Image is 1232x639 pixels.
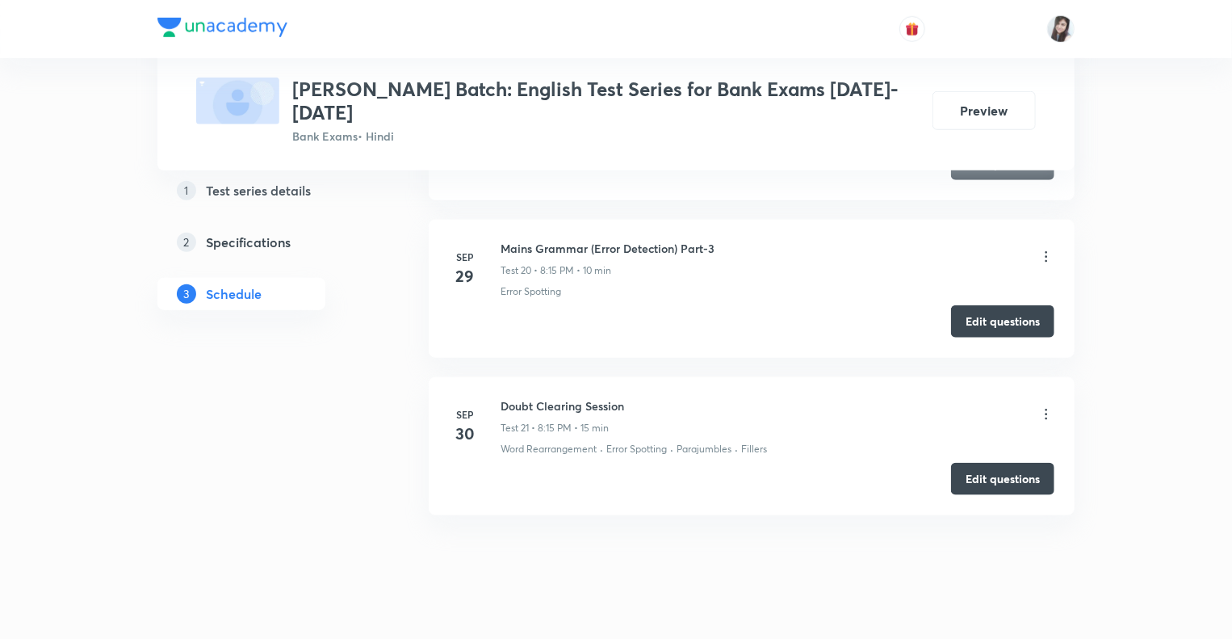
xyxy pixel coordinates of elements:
p: Test 21 • 8:15 PM • 15 min [501,421,609,435]
p: Bank Exams • Hindi [292,128,920,145]
h6: Sep [449,250,481,264]
p: 2 [177,232,196,251]
p: Error Spotting [606,442,667,456]
a: Company Logo [157,18,287,41]
div: · [670,442,673,456]
h4: 30 [449,422,481,446]
p: Parajumbles [677,442,731,456]
img: Company Logo [157,18,287,37]
a: 1Test series details [157,174,377,206]
button: avatar [899,16,925,42]
h5: Schedule [206,284,262,303]
p: Word Rearrangement [501,442,597,456]
p: 1 [177,180,196,200]
h3: [PERSON_NAME] Batch: English Test Series for Bank Exams [DATE]-[DATE] [292,78,920,124]
div: · [600,442,603,456]
img: Manjeet Kaur [1047,15,1075,43]
h6: Mains Grammar (Error Detection) Part-3 [501,240,714,257]
p: Test 20 • 8:15 PM • 10 min [501,263,611,278]
h5: Test series details [206,180,311,200]
button: Edit questions [951,463,1054,495]
p: Fillers [741,442,767,456]
h6: Sep [449,407,481,422]
button: Preview [932,91,1036,130]
p: Error Spotting [501,284,561,299]
h6: Doubt Clearing Session [501,397,624,414]
div: · [735,442,738,456]
img: avatar [905,22,920,36]
button: Edit questions [951,305,1054,338]
h4: 29 [449,264,481,288]
p: 3 [177,284,196,303]
h5: Specifications [206,232,291,251]
a: 2Specifications [157,225,377,258]
img: fallback-thumbnail.png [196,78,279,124]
